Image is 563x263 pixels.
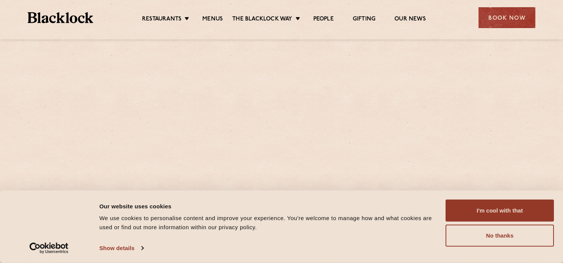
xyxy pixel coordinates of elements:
[232,16,292,24] a: The Blacklock Way
[394,16,426,24] a: Our News
[202,16,223,24] a: Menus
[313,16,334,24] a: People
[446,200,554,222] button: I'm cool with that
[142,16,181,24] a: Restaurants
[99,214,437,232] div: We use cookies to personalise content and improve your experience. You're welcome to manage how a...
[353,16,375,24] a: Gifting
[479,7,535,28] div: Book Now
[446,225,554,247] button: No thanks
[28,12,93,23] img: BL_Textured_Logo-footer-cropped.svg
[99,202,437,211] div: Our website uses cookies
[16,243,82,254] a: Usercentrics Cookiebot - opens in a new window
[99,243,143,254] a: Show details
